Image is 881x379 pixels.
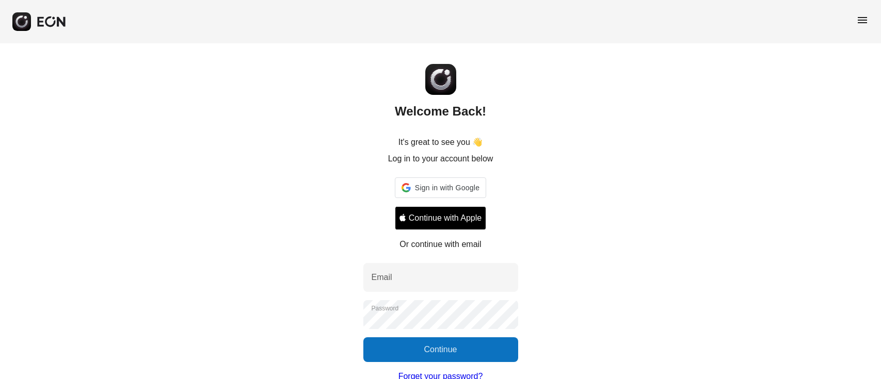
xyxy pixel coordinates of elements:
[856,14,869,26] span: menu
[398,136,483,149] p: It's great to see you 👋
[399,238,481,251] p: Or continue with email
[395,177,486,198] div: Sign in with Google
[372,304,399,312] label: Password
[388,153,493,165] p: Log in to your account below
[415,182,479,194] span: Sign in with Google
[395,103,486,120] h2: Welcome Back!
[363,337,518,362] button: Continue
[395,206,486,230] button: Signin with apple ID
[372,271,392,284] label: Email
